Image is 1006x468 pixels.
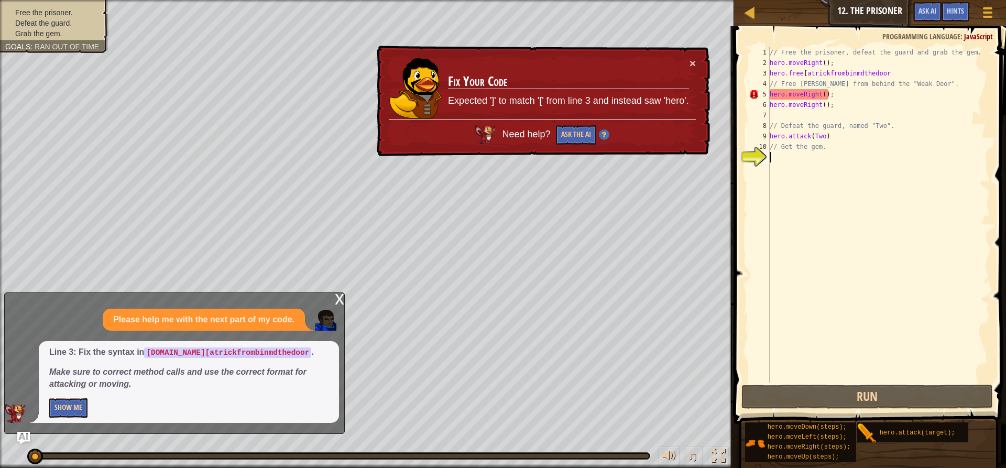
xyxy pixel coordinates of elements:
span: : [30,42,35,51]
span: Need help? [502,128,553,139]
button: Run [741,385,993,409]
code: [DOMAIN_NAME][atrickfrombinmdthedoor [144,347,311,358]
span: Hints [947,6,964,16]
span: hero.moveRight(steps); [768,443,850,451]
div: x [335,293,344,303]
div: 6 [749,100,770,110]
img: AI [5,404,26,423]
div: 5 [749,89,770,100]
span: Ask AI [918,6,936,16]
span: hero.attack(target); [880,429,955,437]
span: hero.moveUp(steps); [768,453,839,461]
img: Player [315,310,336,331]
li: Grab the gem. [5,28,101,39]
div: 4 [749,79,770,89]
p: Expected ']' to match '[' from line 3 and instead saw 'hero'. [448,94,689,108]
img: AI [475,125,496,144]
div: 9 [749,131,770,142]
button: × [690,59,696,70]
em: Make sure to correct method calls and use the correct format for attacking or moving. [49,367,307,388]
div: 1 [749,47,770,58]
div: 3 [749,68,770,79]
img: Hint [599,130,609,140]
button: Ask AI [913,2,942,21]
span: Ran out of time [35,42,99,51]
li: Free the prisoner. [5,7,101,18]
span: Defeat the guard. [15,19,72,27]
div: 11 [749,152,770,162]
span: ♫ [687,448,697,464]
h3: Fix Your Code [448,74,689,90]
img: portrait.png [857,423,877,443]
span: JavaScript [964,31,993,41]
button: Show Me [49,398,88,418]
div: 8 [749,121,770,131]
button: Adjust volume [659,447,680,468]
button: Show game menu [975,2,1001,27]
div: 10 [749,142,770,152]
li: Defeat the guard. [5,18,101,28]
button: ♫ [685,447,703,468]
span: Free the prisoner. [15,8,73,17]
img: portrait.png [745,433,765,453]
button: Ask AI [17,432,30,444]
div: 7 [749,110,770,121]
button: Toggle fullscreen [708,447,729,468]
span: Goals [5,42,30,51]
button: Ask the AI [556,125,596,145]
span: Grab the gem. [15,29,62,38]
span: hero.moveLeft(steps); [768,433,847,441]
span: : [960,31,964,41]
div: 2 [749,58,770,68]
span: Programming language [882,31,960,41]
p: Line 3: Fix the syntax in . [49,346,329,358]
p: Please help me with the next part of my code. [113,314,294,326]
span: hero.moveDown(steps); [768,423,847,431]
img: duck_alejandro.png [389,57,442,118]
